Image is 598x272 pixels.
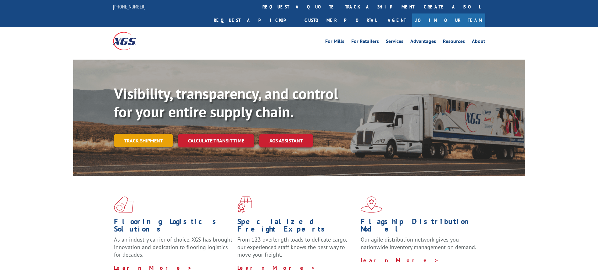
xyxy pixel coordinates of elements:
[209,13,300,27] a: Request a pickup
[361,257,439,264] a: Learn More >
[237,218,356,236] h1: Specialized Freight Experts
[381,13,412,27] a: Agent
[114,134,173,147] a: Track shipment
[114,196,133,213] img: xgs-icon-total-supply-chain-intelligence-red
[361,236,476,251] span: Our agile distribution network gives you nationwide inventory management on demand.
[114,218,233,236] h1: Flooring Logistics Solutions
[472,39,485,46] a: About
[114,236,232,258] span: As an industry carrier of choice, XGS has brought innovation and dedication to flooring logistics...
[113,3,146,10] a: [PHONE_NUMBER]
[351,39,379,46] a: For Retailers
[325,39,344,46] a: For Mills
[361,218,479,236] h1: Flagship Distribution Model
[443,39,465,46] a: Resources
[259,134,313,147] a: XGS ASSISTANT
[300,13,381,27] a: Customer Portal
[412,13,485,27] a: Join Our Team
[361,196,382,213] img: xgs-icon-flagship-distribution-model-red
[410,39,436,46] a: Advantages
[114,264,192,271] a: Learn More >
[237,196,252,213] img: xgs-icon-focused-on-flooring-red
[178,134,254,147] a: Calculate transit time
[237,264,315,271] a: Learn More >
[237,236,356,264] p: From 123 overlength loads to delicate cargo, our experienced staff knows the best way to move you...
[114,84,338,121] b: Visibility, transparency, and control for your entire supply chain.
[386,39,403,46] a: Services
